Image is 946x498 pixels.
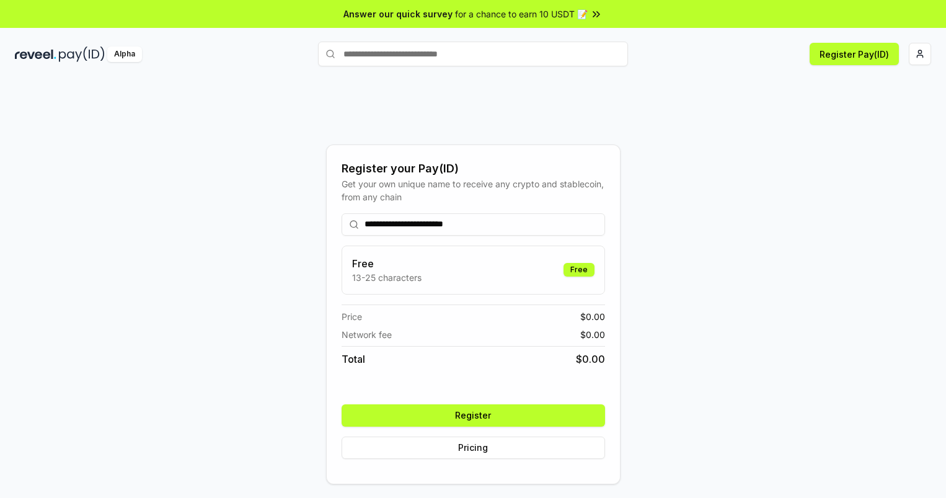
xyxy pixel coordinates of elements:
[810,43,899,65] button: Register Pay(ID)
[580,328,605,341] span: $ 0.00
[576,352,605,367] span: $ 0.00
[59,47,105,62] img: pay_id
[342,160,605,177] div: Register your Pay(ID)
[342,328,392,341] span: Network fee
[564,263,595,277] div: Free
[15,47,56,62] img: reveel_dark
[455,7,588,20] span: for a chance to earn 10 USDT 📝
[580,310,605,323] span: $ 0.00
[352,271,422,284] p: 13-25 characters
[343,7,453,20] span: Answer our quick survey
[342,177,605,203] div: Get your own unique name to receive any crypto and stablecoin, from any chain
[342,352,365,367] span: Total
[352,256,422,271] h3: Free
[342,310,362,323] span: Price
[107,47,142,62] div: Alpha
[342,404,605,427] button: Register
[342,437,605,459] button: Pricing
